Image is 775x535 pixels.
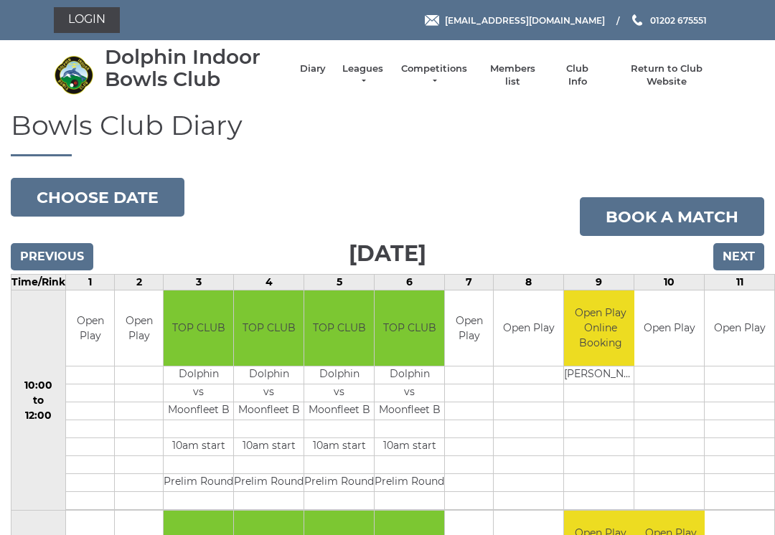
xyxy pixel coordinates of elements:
[304,402,374,420] td: Moonfleet B
[304,473,374,491] td: Prelim Round
[304,366,374,384] td: Dolphin
[375,437,444,455] td: 10am start
[375,402,444,420] td: Moonfleet B
[164,473,233,491] td: Prelim Round
[634,275,705,290] td: 10
[54,55,93,95] img: Dolphin Indoor Bowls Club
[557,62,598,88] a: Club Info
[482,62,542,88] a: Members list
[425,14,605,27] a: Email [EMAIL_ADDRESS][DOMAIN_NAME]
[304,275,375,290] td: 5
[375,384,444,402] td: vs
[66,275,115,290] td: 1
[564,366,637,384] td: [PERSON_NAME]
[445,290,493,366] td: Open Play
[164,384,233,402] td: vs
[54,7,120,33] a: Login
[445,275,494,290] td: 7
[580,197,764,236] a: Book a match
[164,366,233,384] td: Dolphin
[650,14,707,25] span: 01202 675551
[375,366,444,384] td: Dolphin
[613,62,721,88] a: Return to Club Website
[375,275,445,290] td: 6
[234,290,304,366] td: TOP CLUB
[234,366,304,384] td: Dolphin
[304,384,374,402] td: vs
[705,275,775,290] td: 11
[105,46,286,90] div: Dolphin Indoor Bowls Club
[632,14,642,26] img: Phone us
[713,243,764,270] input: Next
[164,290,233,366] td: TOP CLUB
[234,275,304,290] td: 4
[11,178,184,217] button: Choose date
[234,402,304,420] td: Moonfleet B
[425,15,439,26] img: Email
[115,275,164,290] td: 2
[304,290,374,366] td: TOP CLUB
[300,62,326,75] a: Diary
[11,290,66,511] td: 10:00 to 12:00
[705,290,774,366] td: Open Play
[164,402,233,420] td: Moonfleet B
[115,290,163,366] td: Open Play
[66,290,114,366] td: Open Play
[375,290,444,366] td: TOP CLUB
[445,14,605,25] span: [EMAIL_ADDRESS][DOMAIN_NAME]
[234,384,304,402] td: vs
[340,62,385,88] a: Leagues
[11,110,764,157] h1: Bowls Club Diary
[304,437,374,455] td: 10am start
[164,437,233,455] td: 10am start
[634,290,704,366] td: Open Play
[234,473,304,491] td: Prelim Round
[564,275,634,290] td: 9
[11,243,93,270] input: Previous
[11,275,66,290] td: Time/Rink
[494,290,563,366] td: Open Play
[494,275,564,290] td: 8
[375,473,444,491] td: Prelim Round
[234,437,304,455] td: 10am start
[564,290,637,366] td: Open Play Online Booking
[630,14,707,27] a: Phone us 01202 675551
[400,62,469,88] a: Competitions
[164,275,234,290] td: 3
